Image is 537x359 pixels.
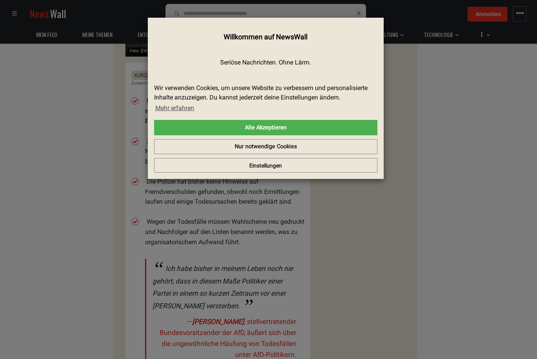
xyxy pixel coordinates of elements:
[154,120,377,136] a: allow cookies
[154,139,377,154] a: deny cookies
[154,102,195,114] a: learn more about cookies
[154,32,377,42] h4: Willkommen auf NewsWall
[154,83,377,154] div: cookieconsent
[154,83,371,114] span: Wir verwenden Cookies, um unsere Website zu verbessern und personalisierte Inhalte anzuzeigen. Du...
[154,158,377,173] button: Einstellungen
[154,58,377,67] p: Seriöse Nachrichten. Ohne Lärm.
